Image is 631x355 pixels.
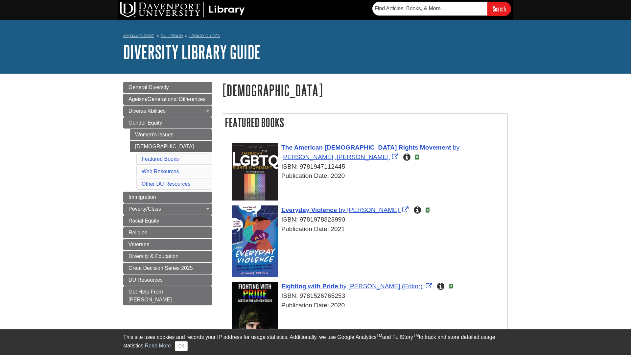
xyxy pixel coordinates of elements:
[281,154,388,160] span: [PERSON_NAME]; [PERSON_NAME]
[376,333,382,338] sup: TM
[130,129,212,140] a: Women's Issues
[129,108,166,114] span: Diverse Abilities
[281,144,451,151] span: The American [DEMOGRAPHIC_DATA] Rights Movement
[123,203,212,215] a: Poverty/Class
[372,2,487,15] input: Find Articles, Books, & More...
[123,286,212,305] a: Get Help From [PERSON_NAME]
[232,301,504,310] div: Publication Date: 2020
[453,144,459,151] span: by
[123,117,212,129] a: Gender Equity
[222,82,508,99] h1: [DEMOGRAPHIC_DATA]
[232,282,278,350] img: Cover Art
[281,144,459,160] a: Link opens in new window
[232,171,504,181] div: Publication Date: 2020
[189,34,220,38] a: Library Guides
[129,120,162,126] span: Gender Equity
[281,283,434,290] a: Link opens in new window
[142,156,179,162] a: Featured Books
[123,239,212,250] a: Veterans
[129,230,148,235] span: Religion
[129,242,149,247] span: Veterans
[123,274,212,286] a: DU Resources
[232,215,504,225] div: ISBN: 9781978823990
[123,263,212,274] a: Great Decision Series 2025
[348,283,423,290] span: [PERSON_NAME] (Editor)
[142,181,191,187] a: Other DU Resources
[232,225,504,234] div: Publication Date: 2021
[123,215,212,226] a: Racial Equity
[129,289,172,302] span: Get Help From [PERSON_NAME]
[425,207,430,213] img: e-Book
[129,206,161,212] span: Poverty/Class
[129,277,163,283] span: DU Resources
[129,84,169,90] span: General Diversity
[222,114,507,131] h2: Featured Books
[123,94,212,105] a: Ageism/Generational Differences
[372,2,511,16] form: Searches DU Library's articles, books, and more
[232,205,278,277] img: Cover Art
[129,96,206,102] span: Ageism/Generational Differences
[129,218,159,224] span: Racial Equity
[123,82,212,93] a: General Diversity
[123,227,212,238] a: Religion
[145,343,171,348] a: Read More
[413,333,419,338] sup: TM
[281,206,337,213] span: Everyday Violence
[487,2,511,16] input: Search
[281,283,338,290] span: Fighting with Pride
[232,143,278,201] img: Cover Art
[123,192,212,203] a: Immigration
[449,284,454,289] img: e-Book
[123,333,508,351] div: This site uses cookies and records your IP address for usage statistics. Additionally, we use Goo...
[232,162,504,172] div: ISBN: 9781947112445
[120,2,245,17] img: DU Library
[232,291,504,301] div: ISBN: 9781526765253
[281,206,410,213] a: Link opens in new window
[339,206,345,213] span: by
[123,42,261,62] a: Diversity Library Guide
[130,141,212,152] a: [DEMOGRAPHIC_DATA]
[129,265,193,271] span: Great Decision Series 2025
[123,251,212,262] a: Diversity & Education
[340,283,346,290] span: by
[123,32,508,42] nav: breadcrumb
[123,106,212,117] a: Diverse Abilities
[123,33,154,39] a: My Davenport
[142,169,179,174] a: Web Resources
[129,253,178,259] span: Diversity & Education
[129,194,156,200] span: Immigration
[161,34,183,38] a: DU Library
[175,341,188,351] button: Close
[347,206,399,213] span: [PERSON_NAME]
[414,154,420,160] img: e-Book
[123,82,212,305] div: Guide Page Menu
